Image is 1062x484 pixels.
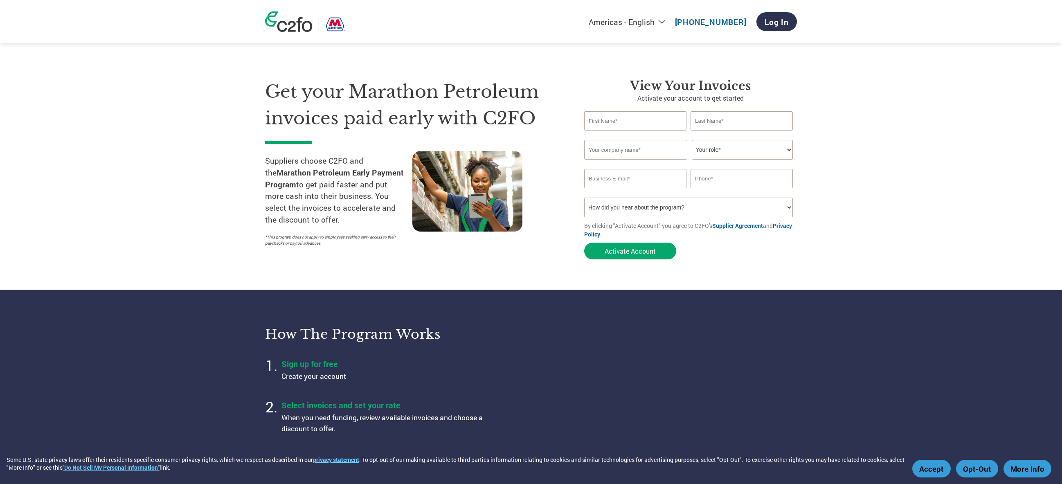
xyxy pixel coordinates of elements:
div: Inavlid Email Address [584,189,686,194]
div: Invalid first name or first name is too long [584,131,686,137]
h4: Sign up for free [281,358,486,369]
div: Some U.S. state privacy laws offer their residents specific consumer privacy rights, which we res... [7,456,908,471]
a: "Do Not Sell My Personal Information" [63,464,160,471]
a: [PHONE_NUMBER] [675,17,747,27]
p: *This program does not apply to employees seeking early access to their paychecks or payroll adva... [265,234,404,246]
input: Phone* [691,169,793,188]
input: Your company name* [584,140,687,160]
div: Invalid company name or company name is too long [584,160,793,166]
img: supply chain worker [412,151,522,232]
a: privacy statement [313,456,359,464]
select: Title/Role [692,140,793,160]
h3: How the program works [265,326,521,342]
p: By clicking "Activate Account" you agree to C2FO's and [584,221,797,239]
a: Log In [756,12,797,31]
strong: Marathon Petroleum Early Payment Program [265,167,404,189]
input: Last Name* [691,111,793,131]
button: Activate Account [584,243,676,259]
img: Marathon Petroleum [325,17,345,32]
button: Opt-Out [956,460,998,477]
input: Invalid Email format [584,169,686,188]
img: c2fo logo [265,11,313,32]
div: Invalid last name or last name is too long [691,131,793,137]
a: Privacy Policy [584,222,792,238]
button: Accept [912,460,951,477]
a: Supplier Agreement [712,222,763,230]
p: Create your account [281,371,486,382]
p: Suppliers choose C2FO and the to get paid faster and put more cash into their business. You selec... [265,155,412,226]
div: Inavlid Phone Number [691,189,793,194]
input: First Name* [584,111,686,131]
h3: View Your Invoices [584,79,797,93]
h4: Select invoices and set your rate [281,400,486,410]
h1: Get your Marathon Petroleum invoices paid early with C2FO [265,79,560,131]
p: When you need funding, review available invoices and choose a discount to offer. [281,412,486,434]
button: More Info [1004,460,1051,477]
p: Activate your account to get started [584,93,797,103]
